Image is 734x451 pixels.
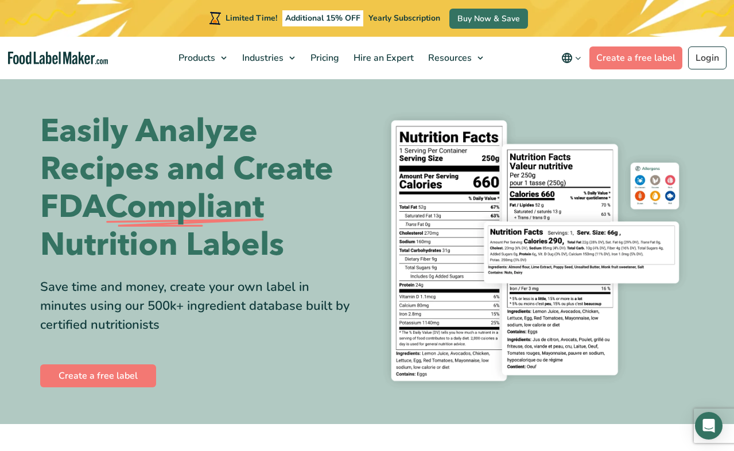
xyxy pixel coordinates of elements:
[304,37,344,79] a: Pricing
[40,278,359,335] div: Save time and money, create your own label in minutes using our 500k+ ingredient database built b...
[172,37,232,79] a: Products
[282,10,363,26] span: Additional 15% OFF
[40,364,156,387] a: Create a free label
[235,37,301,79] a: Industries
[449,9,528,29] a: Buy Now & Save
[307,52,340,64] span: Pricing
[425,52,473,64] span: Resources
[688,46,727,69] a: Login
[368,13,440,24] span: Yearly Subscription
[695,412,723,440] div: Open Intercom Messenger
[106,188,264,226] span: Compliant
[421,37,489,79] a: Resources
[40,112,359,264] h1: Easily Analyze Recipes and Create FDA Nutrition Labels
[239,52,285,64] span: Industries
[347,37,418,79] a: Hire an Expert
[175,52,216,64] span: Products
[350,52,415,64] span: Hire an Expert
[226,13,277,24] span: Limited Time!
[589,46,682,69] a: Create a free label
